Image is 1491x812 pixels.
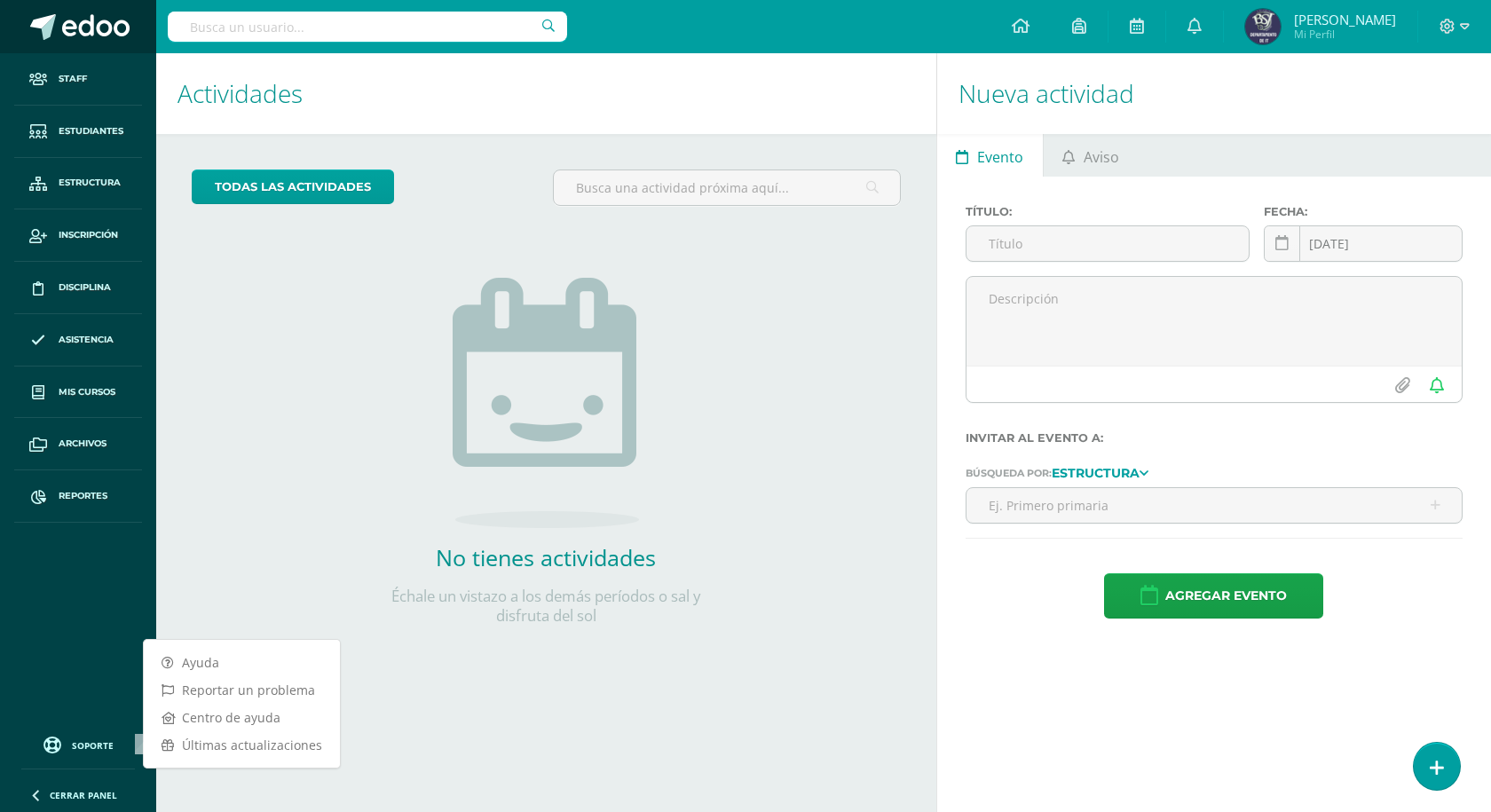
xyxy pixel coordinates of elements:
[1084,136,1119,178] span: Aviso
[144,704,340,731] a: Centro de ayuda
[966,488,1462,523] input: Ej. Primero primaria
[368,542,723,572] h2: No tienes actividades
[14,418,142,470] a: Archivos
[50,789,117,801] span: Cerrar panel
[977,136,1023,178] span: Evento
[14,367,142,419] a: Mis cursos
[1245,9,1281,44] img: 8f27dc8eebfefe7da20e0527ef93de31.png
[144,676,340,704] a: Reportar un problema
[368,587,723,626] p: Échale un vistazo a los demás períodos o sal y disfruta del sol
[966,205,1250,218] label: Título:
[59,489,107,503] span: Reportes
[1044,134,1139,177] a: Aviso
[1165,574,1287,618] span: Agregar evento
[59,72,87,86] span: Staff
[59,333,114,347] span: Asistencia
[1294,27,1396,42] span: Mi Perfil
[59,176,121,190] span: Estructura
[144,649,340,676] a: Ayuda
[59,124,123,138] span: Estudiantes
[168,12,567,42] input: Busca un usuario...
[192,169,394,204] a: todas las Actividades
[453,278,639,528] img: no_activities.png
[1265,226,1462,261] input: Fecha de entrega
[14,53,142,106] a: Staff
[72,739,114,752] span: Soporte
[14,209,142,262] a: Inscripción
[958,53,1470,134] h1: Nueva actividad
[966,467,1052,479] span: Búsqueda por:
[144,731,340,759] a: Últimas actualizaciones
[59,437,106,451] span: Archivos
[966,431,1463,445] label: Invitar al evento a:
[554,170,899,205] input: Busca una actividad próxima aquí...
[1264,205,1463,218] label: Fecha:
[1052,466,1148,478] a: Estructura
[21,732,135,756] a: Soporte
[1052,465,1140,481] strong: Estructura
[14,470,142,523] a: Reportes
[1104,573,1323,619] button: Agregar evento
[59,280,111,295] span: Disciplina
[177,53,915,134] h1: Actividades
[14,106,142,158] a: Estudiantes
[59,385,115,399] span: Mis cursos
[14,158,142,210] a: Estructura
[966,226,1249,261] input: Título
[59,228,118,242] span: Inscripción
[1294,11,1396,28] span: [PERSON_NAME]
[14,262,142,314] a: Disciplina
[14,314,142,367] a: Asistencia
[937,134,1043,177] a: Evento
